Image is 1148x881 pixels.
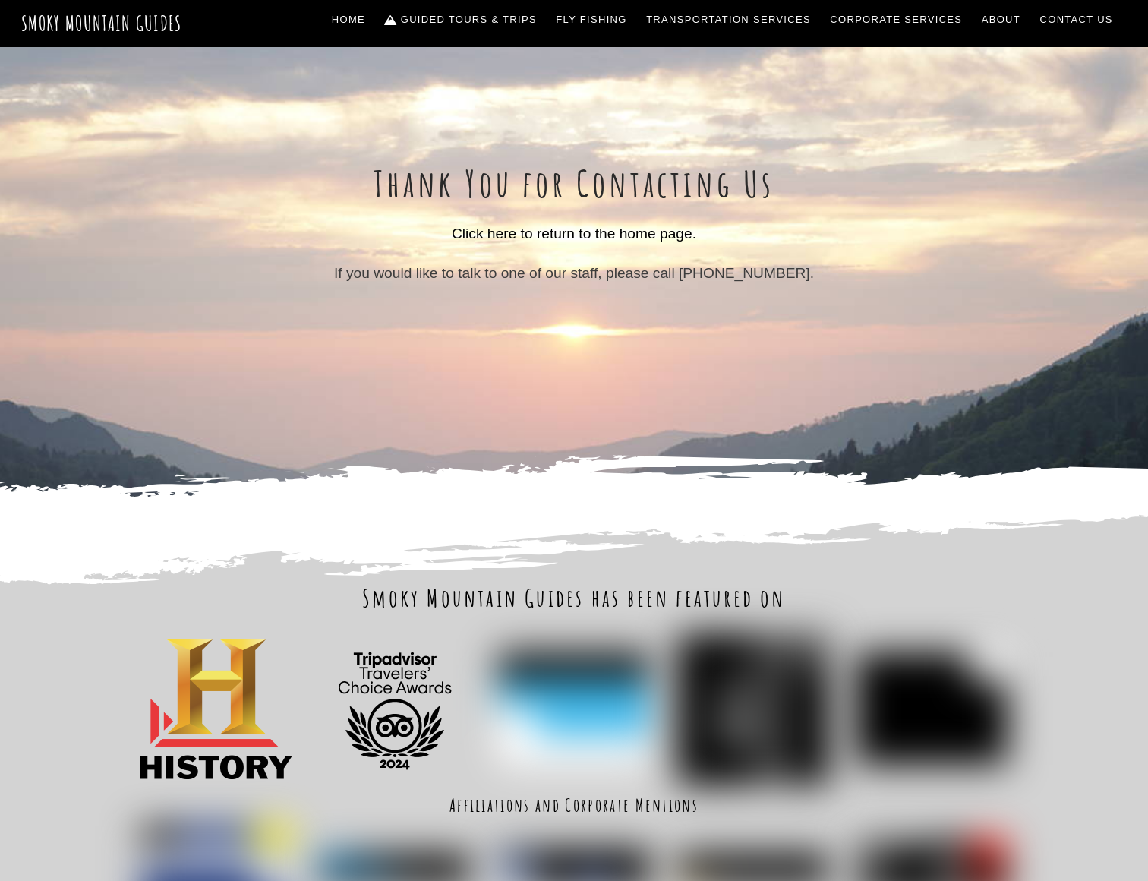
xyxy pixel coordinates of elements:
a: Transportation Services [640,4,816,36]
a: Smoky Mountain Guides [21,11,182,36]
img: Travel_Channel [498,652,650,766]
p: If you would like to talk to one of our staff, please call [PHONE_NUMBER]. [187,264,962,283]
img: Travel+Mindset [677,633,829,785]
h1: Thank You for Contacting Us [187,162,962,206]
a: Fly Fishing [550,4,633,36]
img: TC_transparent_BF Logo_L_2024_RGB [319,626,471,793]
a: Guided Tours & Trips [379,4,543,36]
a: Home [326,4,371,36]
a: Corporate Services [825,4,969,36]
a: Click here to return to the home page. [452,226,696,242]
img: PinClipart.com_free-job-clip-art_2123767 [140,639,292,779]
h3: Affiliations and Corporate Mentions [134,793,1014,817]
h2: Smoky Mountain Guides has been featured on [134,582,1014,614]
a: About [976,4,1027,36]
img: ece09f7c36744c8fa1a1437cfc0e485a-hd [856,652,1008,766]
a: Contact Us [1034,4,1119,36]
